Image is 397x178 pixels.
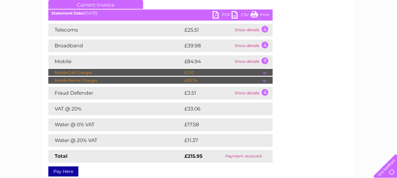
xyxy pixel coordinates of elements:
[48,166,78,176] a: Pay Here
[233,24,273,36] td: Show details
[183,24,233,36] td: £25.51
[233,55,273,68] td: Show details
[183,39,233,52] td: £39.98
[376,27,391,32] a: Log out
[48,11,273,15] div: [DATE]
[48,118,183,131] td: Water @ 0% VAT
[319,27,338,32] a: Telecoms
[278,3,322,11] a: 0333 014 3131
[48,77,183,84] td: Mobile Rental Charges
[250,11,269,20] a: Print
[183,87,233,99] td: £3.51
[183,55,233,68] td: £84.94
[183,77,263,84] td: £83.74
[183,103,260,115] td: £33.06
[233,87,273,99] td: Show details
[183,69,263,76] td: £1.20
[50,3,348,31] div: Clear Business is a trading name of Verastar Limited (registered in [GEOGRAPHIC_DATA] No. 3667643...
[214,150,272,163] td: Payment received
[51,11,84,15] b: Statement Date:
[183,134,258,147] td: £11.37
[48,87,183,99] td: Fraud Defender
[55,153,68,159] strong: Total
[48,39,183,52] td: Broadband
[48,69,183,76] td: Mobile Call Charges
[14,16,46,36] img: logo.png
[213,11,232,20] a: PDF
[233,39,273,52] td: Show details
[48,134,183,147] td: Water @ 20% VAT
[342,27,351,32] a: Blog
[183,118,259,131] td: £17.58
[286,27,298,32] a: Water
[302,27,316,32] a: Energy
[48,103,183,115] td: VAT @ 20%
[232,11,250,20] a: CSV
[48,55,183,68] td: Mobile
[355,27,370,32] a: Contact
[48,24,183,36] td: Telecoms
[184,153,202,159] strong: £215.95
